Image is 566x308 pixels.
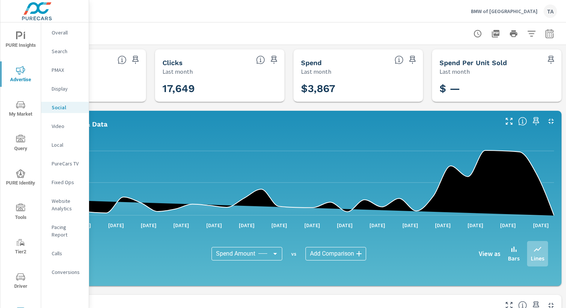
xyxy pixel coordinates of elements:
p: [DATE] [332,222,358,229]
p: Last month [439,67,470,76]
p: Social [52,104,83,111]
span: My Market [3,100,39,119]
div: Pacing Report [41,222,89,240]
div: Conversions [41,266,89,278]
p: [DATE] [103,222,129,229]
button: Make Fullscreen [503,115,515,127]
span: Tools [3,204,39,222]
p: Pacing Report [52,223,83,238]
span: Tier2 [3,238,39,256]
p: [DATE] [364,222,390,229]
div: PMAX [41,64,89,76]
p: Local [52,141,83,149]
span: PURE Identity [3,169,39,187]
h5: Spend [301,59,322,67]
h6: View as [479,250,500,257]
p: [DATE] [528,222,554,229]
h5: Spend Per Unit Sold [439,59,507,67]
div: Search [41,46,89,57]
h3: $3,867 [301,82,416,95]
span: Spend Amount [216,250,255,257]
p: [DATE] [266,222,292,229]
span: The amount of money spent on advertising during the period. [395,55,404,64]
div: Local [41,139,89,150]
p: Last month [301,67,331,76]
button: Apply Filters [524,26,539,41]
span: Understand Social data over time and see how metrics compare to each other. [518,117,527,126]
div: Spend Amount [212,247,282,260]
div: Social [41,102,89,113]
span: Advertise [3,66,39,84]
span: Save this to your personalized report [530,115,542,127]
div: Add Comparison [305,247,366,260]
span: Save this to your personalized report [545,54,557,66]
p: [DATE] [397,222,423,229]
p: Last month [162,67,193,76]
p: Bars [508,254,520,263]
p: PureCars TV [52,160,83,167]
p: BMW of [GEOGRAPHIC_DATA] [471,8,538,15]
p: PMAX [52,66,83,74]
span: Save this to your personalized report [268,54,280,66]
span: Save this to your personalized report [130,54,141,66]
p: Calls [52,250,83,257]
div: Website Analytics [41,195,89,214]
p: Video [52,122,83,130]
p: [DATE] [462,222,489,229]
span: The number of times an ad was shown on your behalf. [118,55,127,64]
div: TA [544,4,557,18]
span: Driver [3,272,39,291]
p: Search [52,48,83,55]
button: Minimize Widget [545,115,557,127]
p: [DATE] [495,222,521,229]
p: [DATE] [201,222,227,229]
p: Lines [531,254,544,263]
p: Conversions [52,268,83,276]
p: Website Analytics [52,197,83,212]
p: [DATE] [234,222,260,229]
div: Display [41,83,89,94]
button: Select Date Range [542,26,557,41]
p: Display [52,85,83,92]
h5: Clicks [162,59,183,67]
div: Fixed Ops [41,177,89,188]
p: Fixed Ops [52,179,83,186]
div: Calls [41,248,89,259]
span: PURE Insights [3,31,39,50]
div: Overall [41,27,89,38]
div: Video [41,121,89,132]
h3: 17,649 [162,82,277,95]
div: PureCars TV [41,158,89,169]
p: [DATE] [299,222,325,229]
p: [DATE] [136,222,162,229]
span: Add Comparison [310,250,354,257]
p: Overall [52,29,83,36]
p: [DATE] [430,222,456,229]
p: [DATE] [168,222,194,229]
p: vs [282,250,305,257]
span: The number of times an ad was clicked by a consumer. [256,55,265,64]
button: Print Report [506,26,521,41]
h3: $ — [439,82,554,95]
span: Query [3,135,39,153]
